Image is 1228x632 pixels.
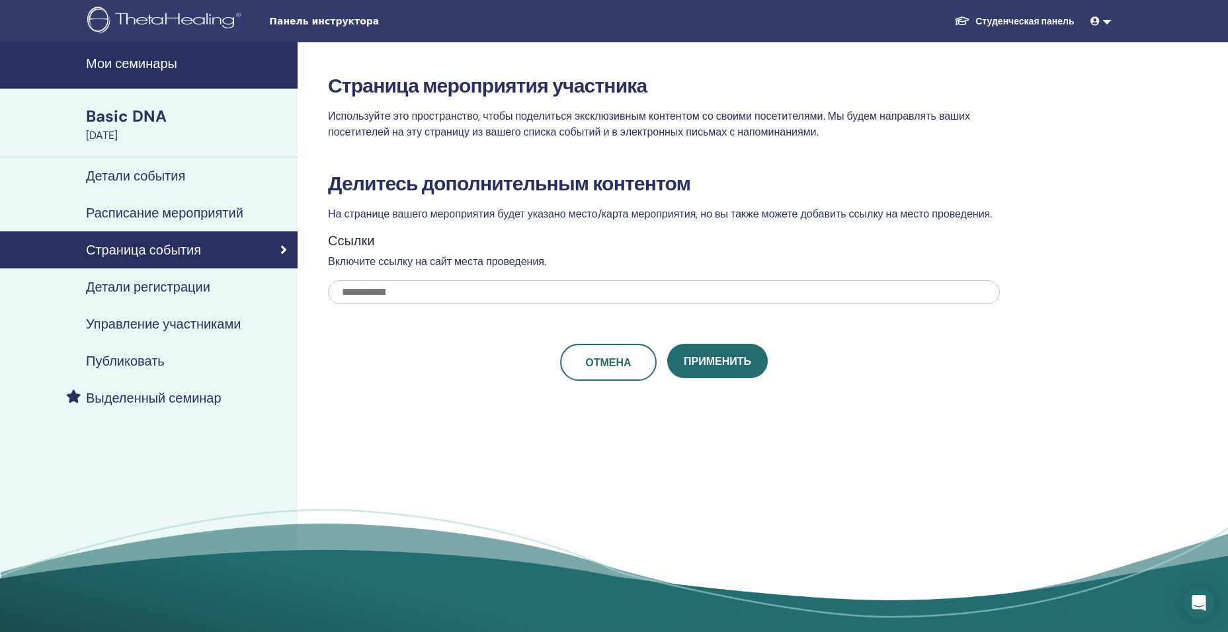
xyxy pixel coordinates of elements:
h4: Страница события [86,242,201,258]
p: Включите ссылку на сайт места проведения. [328,254,1000,270]
h4: Мои семинары [86,56,290,71]
h4: Детали события [86,168,185,184]
img: graduation-cap-white.svg [954,15,970,26]
h3: Страница мероприятия участника [328,74,1000,98]
span: Применить [684,354,751,368]
img: logo.png [87,7,245,36]
p: Используйте это пространство, чтобы поделиться эксклюзивным контентом со своими посетителями. Мы ... [328,108,1000,140]
a: Отмена [560,344,657,381]
h4: Выделенный семинар [86,390,222,406]
span: Панель инструктора [269,15,468,28]
span: Отмена [585,356,631,370]
a: Basic DNA[DATE] [78,105,298,143]
div: Basic DNA [86,105,290,128]
h4: Ссылки [328,233,1000,249]
h4: Управление участниками [86,316,241,332]
a: Студенческая панель [944,9,1085,34]
h4: Публиковать [86,353,165,369]
h4: Расписание мероприятий [86,205,243,221]
p: На странице вашего мероприятия будет указано место/карта мероприятия, но вы также можете добавить... [328,206,1000,222]
h3: Делитесь дополнительным контентом [328,172,1000,196]
div: [DATE] [86,128,290,143]
button: Применить [667,344,768,378]
h4: Детали регистрации [86,279,210,295]
div: Open Intercom Messenger [1183,587,1215,619]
